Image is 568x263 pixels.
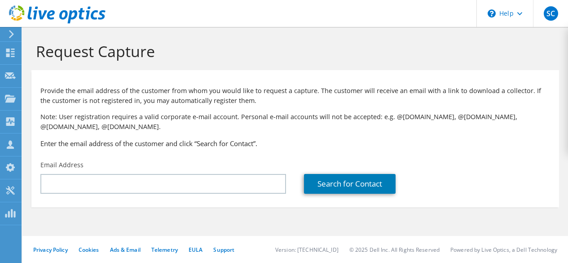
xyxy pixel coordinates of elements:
a: Privacy Policy [33,246,68,254]
p: Note: User registration requires a valid corporate e-mail account. Personal e-mail accounts will ... [40,112,550,132]
a: Search for Contact [304,174,396,194]
span: SC [544,6,558,21]
li: Powered by Live Optics, a Dell Technology [450,246,557,254]
a: EULA [189,246,203,254]
label: Email Address [40,160,84,169]
li: Version: [TECHNICAL_ID] [275,246,339,254]
p: Provide the email address of the customer from whom you would like to request a capture. The cust... [40,86,550,106]
svg: \n [488,9,496,18]
h1: Request Capture [36,42,550,61]
a: Cookies [79,246,99,254]
a: Ads & Email [110,246,141,254]
a: Telemetry [151,246,178,254]
li: © 2025 Dell Inc. All Rights Reserved [349,246,440,254]
h3: Enter the email address of the customer and click “Search for Contact”. [40,138,550,148]
a: Support [213,246,234,254]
